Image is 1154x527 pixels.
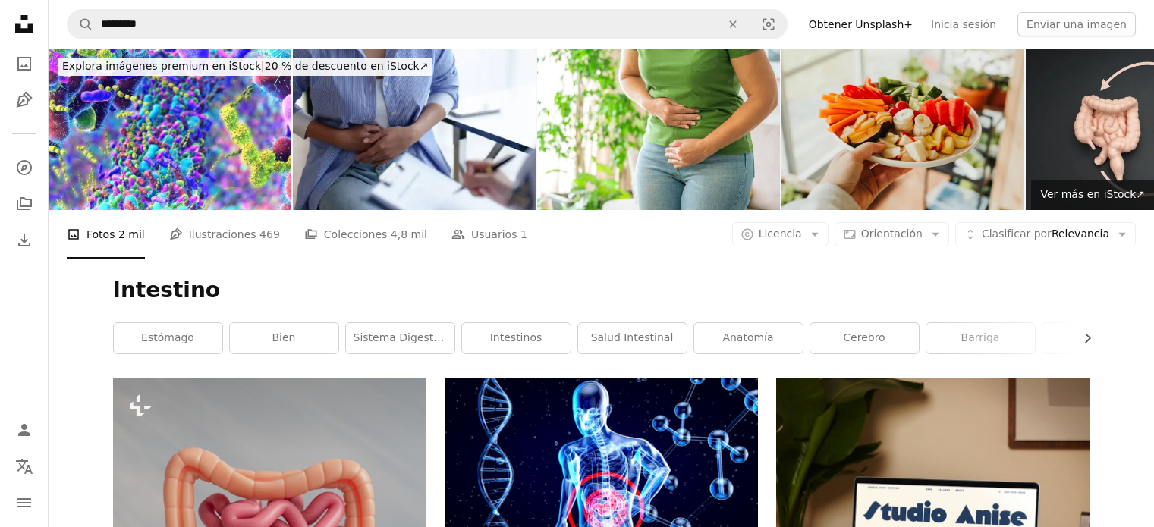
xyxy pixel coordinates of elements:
[955,222,1136,246] button: Clasificar porRelevancia
[346,323,454,353] a: sistema digestivo
[49,49,442,85] a: Explora imágenes premium en iStock|20 % de descuento en iStock↗
[114,323,222,353] a: estómago
[451,210,527,259] a: Usuarios 1
[1042,323,1151,353] a: médico
[9,152,39,183] a: Explorar
[49,49,291,210] img: Bacteria in Human Intestine.
[1074,323,1090,353] button: desplazar lista a la derecha
[9,189,39,219] a: Colecciones
[9,488,39,518] button: Menú
[1017,12,1136,36] button: Enviar una imagen
[9,49,39,79] a: Fotos
[1040,188,1145,200] span: Ver más en iStock ↗
[9,225,39,256] a: Historial de descargas
[62,60,265,72] span: Explora imágenes premium en iStock |
[781,49,1024,210] img: Verduras y frutas crudas que son buenas para el microbioma de la salud intestinal
[259,226,280,243] span: 469
[926,323,1035,353] a: barriga
[732,222,829,246] button: Licencia
[9,451,39,482] button: Idioma
[835,222,949,246] button: Orientación
[113,277,1090,304] h1: Intestino
[9,415,39,445] a: Iniciar sesión / Registrarse
[578,323,687,353] a: Salud intestinal
[800,12,922,36] a: Obtener Unsplash+
[520,226,527,243] span: 1
[230,323,338,353] a: bien
[810,323,919,353] a: cerebro
[1031,180,1154,210] a: Ver más en iStock↗
[982,227,1109,242] span: Relevancia
[716,10,750,39] button: Borrar
[293,49,536,210] img: female patient describes abdominal pain et the doctor know about the symptoms and the doctor take...
[982,227,1052,240] span: Clasificar por
[694,323,803,353] a: anatomía
[759,227,802,240] span: Licencia
[750,10,787,39] button: Búsqueda visual
[922,12,1005,36] a: Inicia sesión
[445,460,758,473] a: Una imagen en 3D de un humano con un círculo rojo en el estómago
[304,210,427,259] a: Colecciones 4,8 mil
[68,10,93,39] button: Buscar en Unsplash
[537,49,780,210] img: Mujer que se toca el estómago experimenta dolor abdominal en casa
[462,323,571,353] a: intestinos
[861,227,923,240] span: Orientación
[67,9,788,39] form: Encuentra imágenes en todo el sitio
[169,210,280,259] a: Ilustraciones 469
[9,85,39,115] a: Ilustraciones
[62,60,428,72] span: 20 % de descuento en iStock ↗
[391,226,427,243] span: 4,8 mil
